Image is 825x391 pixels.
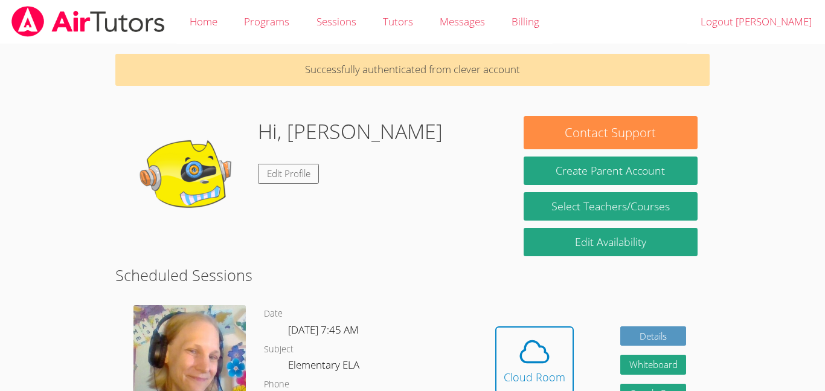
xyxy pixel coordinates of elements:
button: Create Parent Account [524,157,698,185]
p: Successfully authenticated from clever account [115,54,710,86]
a: Details [620,326,687,346]
span: [DATE] 7:45 AM [288,323,359,337]
button: Contact Support [524,116,698,149]
div: Cloud Room [504,369,565,386]
a: Select Teachers/Courses [524,192,698,221]
a: Edit Availability [524,228,698,256]
img: airtutors_banner-c4298cdbf04f3fff15de1276eac7730deb9818008684d7c2e4769d2f7ddbe033.png [10,6,166,37]
span: Messages [440,15,485,28]
button: Whiteboard [620,355,687,375]
img: default.png [127,116,248,237]
dt: Date [264,306,283,322]
h2: Scheduled Sessions [115,263,710,286]
dd: Elementary ELA [288,357,362,377]
h1: Hi, [PERSON_NAME] [258,116,443,147]
a: Edit Profile [258,164,319,184]
dt: Subject [264,342,294,357]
